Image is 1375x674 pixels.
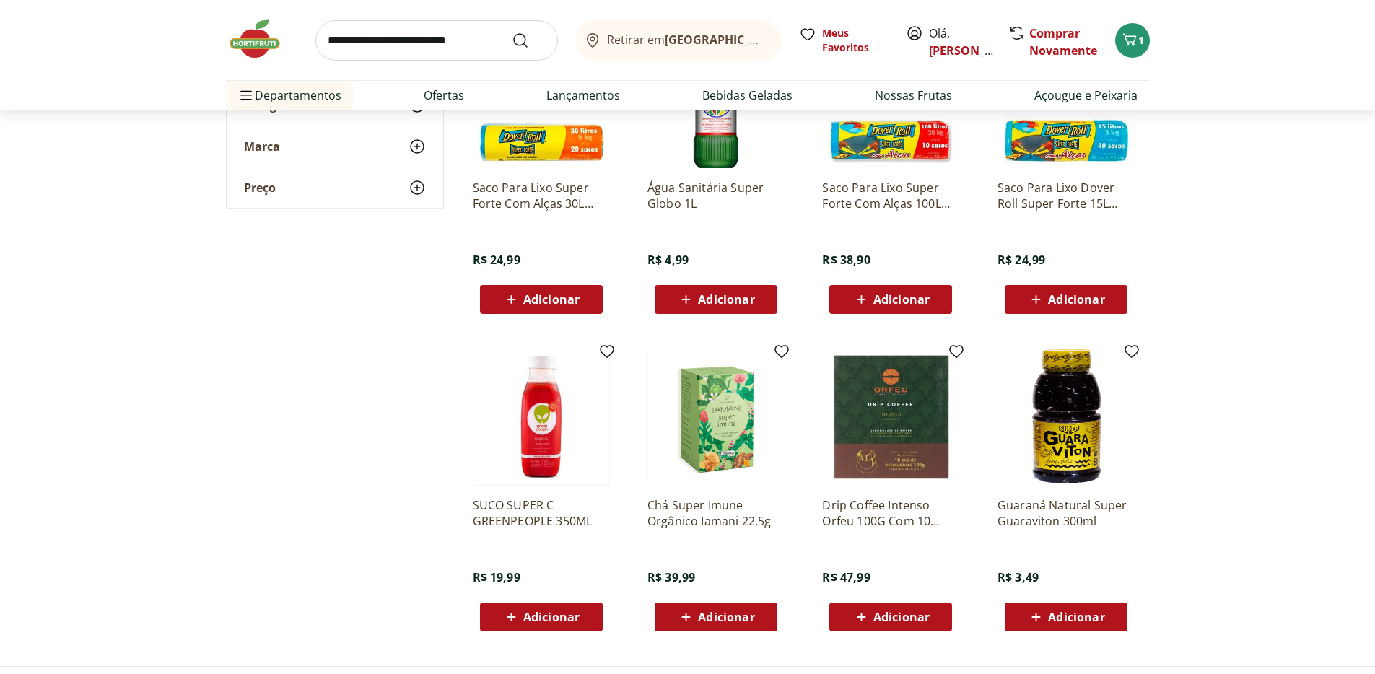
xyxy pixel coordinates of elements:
span: R$ 39,99 [647,569,695,585]
a: Comprar Novamente [1029,25,1097,58]
a: Lançamentos [546,87,620,104]
span: R$ 24,99 [998,252,1045,268]
a: SUCO SUPER C GREENPEOPLE 350ML [473,497,610,529]
span: R$ 4,99 [647,252,689,268]
span: Meus Favoritos [822,26,889,55]
span: 1 [1138,33,1144,47]
span: Retirar em [607,33,767,46]
button: Adicionar [480,603,603,631]
span: Adicionar [873,294,930,305]
button: Menu [237,78,255,113]
button: Retirar em[GEOGRAPHIC_DATA]/[GEOGRAPHIC_DATA] [575,20,782,61]
span: Preço [244,180,276,195]
button: Adicionar [829,285,952,314]
span: R$ 3,49 [998,569,1039,585]
button: Adicionar [480,285,603,314]
button: Adicionar [1005,285,1127,314]
a: Bebidas Geladas [702,87,793,104]
span: Adicionar [523,611,580,623]
button: Adicionar [829,603,952,631]
span: Adicionar [698,611,754,623]
input: search [315,20,558,61]
button: Submit Search [512,32,546,49]
a: Drip Coffee Intenso Orfeu 100G Com 10 Sachês [822,497,959,529]
img: Guaraná Natural Super Guaraviton 300ml [998,349,1135,486]
a: Saco Para Lixo Super Forte Com Alças 30L Pacote Com 20 Unidades Dover Roll [473,180,610,211]
a: Chá Super Imune Orgânico Iamani 22,5g [647,497,785,529]
span: Olá, [929,25,993,59]
a: Nossas Frutas [875,87,952,104]
button: Marca [227,126,443,167]
span: R$ 38,90 [822,252,870,268]
button: Carrinho [1115,23,1150,58]
span: R$ 47,99 [822,569,870,585]
button: Adicionar [1005,603,1127,631]
b: [GEOGRAPHIC_DATA]/[GEOGRAPHIC_DATA] [665,32,908,48]
img: Hortifruti [226,17,298,61]
a: Açougue e Peixaria [1034,87,1138,104]
img: SUCO SUPER C GREENPEOPLE 350ML [473,349,610,486]
img: Chá Super Imune Orgânico Iamani 22,5g [647,349,785,486]
a: [PERSON_NAME] [929,43,1023,58]
button: Adicionar [655,603,777,631]
img: Drip Coffee Intenso Orfeu 100G Com 10 Sachês [822,349,959,486]
span: Departamentos [237,78,341,113]
span: Adicionar [523,294,580,305]
span: R$ 24,99 [473,252,520,268]
a: Saco Para Lixo Dover Roll Super Forte 15L Com 40 Unidades [998,180,1135,211]
a: Ofertas [424,87,464,104]
span: Marca [244,139,280,154]
span: Adicionar [698,294,754,305]
a: Água Sanitária Super Globo 1L [647,180,785,211]
span: Adicionar [873,611,930,623]
span: Adicionar [1048,611,1104,623]
span: R$ 19,99 [473,569,520,585]
button: Preço [227,167,443,208]
span: Adicionar [1048,294,1104,305]
a: Meus Favoritos [799,26,889,55]
a: Saco Para Lixo Super Forte Com Alças 100L Pacote Com 10 Unidades Dover Roll [822,180,959,211]
a: Guaraná Natural Super Guaraviton 300ml [998,497,1135,529]
button: Adicionar [655,285,777,314]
